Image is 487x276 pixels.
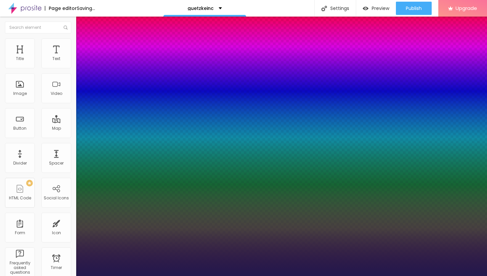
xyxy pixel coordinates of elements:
img: view-1.svg [363,6,368,11]
div: Social Icons [44,196,69,200]
div: Text [52,56,60,61]
img: Icone [64,26,68,30]
div: Video [51,91,62,96]
span: Preview [372,6,389,11]
div: Page editor [45,6,77,11]
div: Map [52,126,61,131]
div: Image [13,91,27,96]
div: Frequently asked questions [7,261,33,275]
div: HTML Code [9,196,31,200]
div: Timer [51,265,62,270]
button: Publish [396,2,432,15]
input: Search element [5,22,71,34]
div: Icon [52,231,61,235]
div: Title [16,56,24,61]
img: Icone [321,6,327,11]
span: Upgrade [456,5,477,11]
p: guetzkeinc [188,6,214,11]
div: Saving... [77,6,95,11]
div: Divider [13,161,27,166]
div: Button [13,126,27,131]
span: Publish [406,6,422,11]
button: Preview [356,2,396,15]
div: Spacer [49,161,64,166]
div: Form [15,231,25,235]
